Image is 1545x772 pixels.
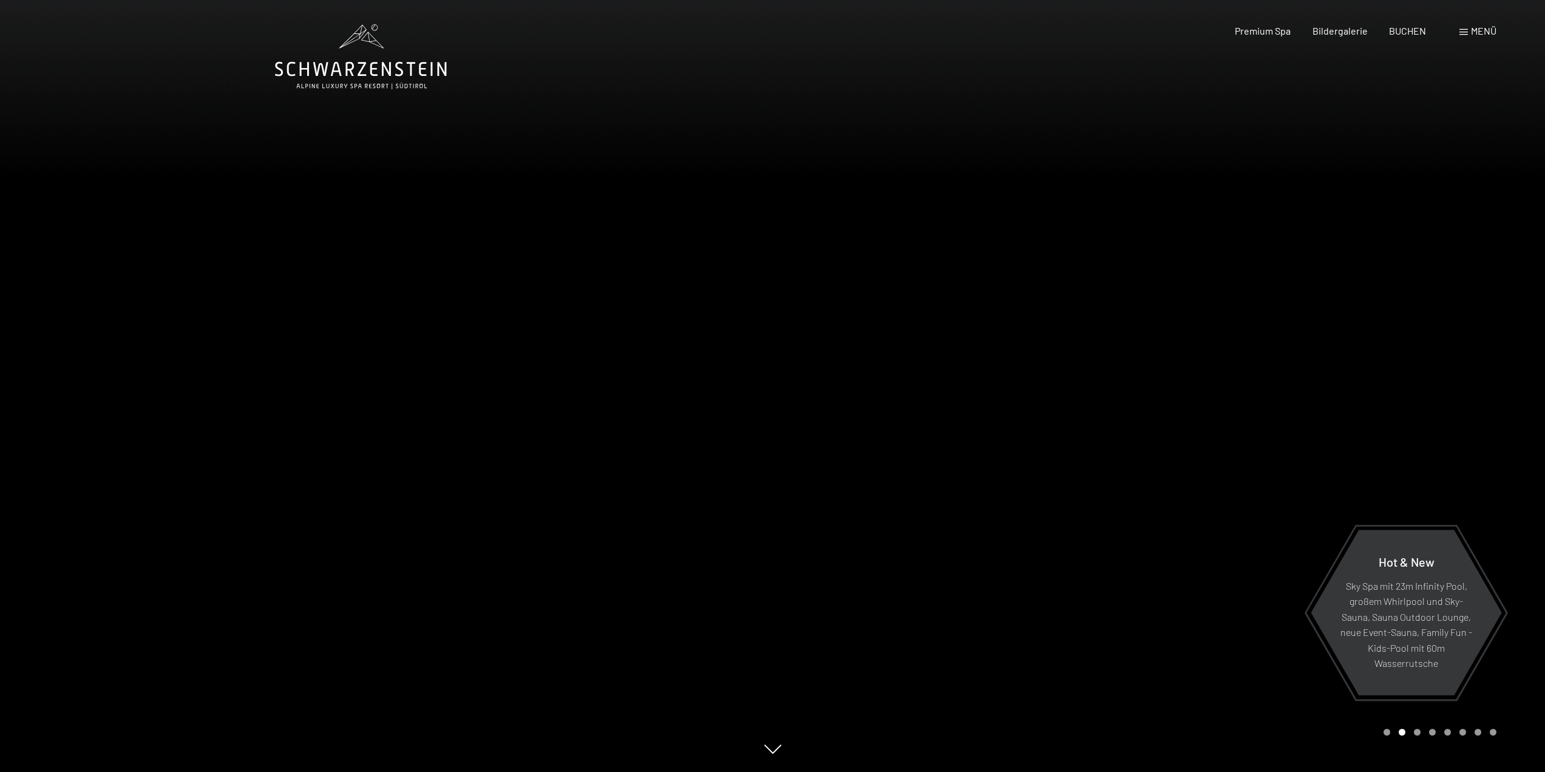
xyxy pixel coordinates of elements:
div: Carousel Page 8 [1490,729,1496,736]
a: Bildergalerie [1312,25,1368,36]
div: Carousel Page 6 [1459,729,1466,736]
span: Menü [1471,25,1496,36]
a: BUCHEN [1389,25,1426,36]
span: Hot & New [1379,554,1435,569]
div: Carousel Page 7 [1475,729,1481,736]
div: Carousel Page 3 [1414,729,1421,736]
div: Carousel Pagination [1379,729,1496,736]
p: Sky Spa mit 23m Infinity Pool, großem Whirlpool und Sky-Sauna, Sauna Outdoor Lounge, neue Event-S... [1340,578,1472,671]
div: Carousel Page 1 [1384,729,1390,736]
a: Premium Spa [1235,25,1291,36]
div: Carousel Page 2 (Current Slide) [1399,729,1405,736]
div: Carousel Page 5 [1444,729,1451,736]
a: Hot & New Sky Spa mit 23m Infinity Pool, großem Whirlpool und Sky-Sauna, Sauna Outdoor Lounge, ne... [1310,529,1503,696]
div: Carousel Page 4 [1429,729,1436,736]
